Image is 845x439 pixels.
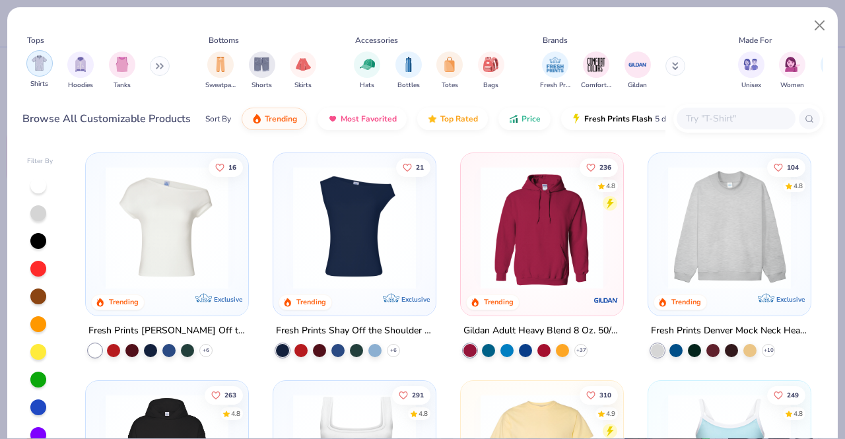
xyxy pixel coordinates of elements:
[427,114,438,124] img: TopRated.gif
[807,13,832,38] button: Close
[360,81,374,90] span: Hats
[442,81,458,90] span: Totes
[401,57,416,72] img: Bottles Image
[436,51,463,90] button: filter button
[776,295,804,304] span: Exclusive
[73,57,88,72] img: Hoodies Image
[229,164,237,170] span: 16
[203,347,209,355] span: + 6
[794,181,803,191] div: 4.8
[580,386,618,404] button: Like
[318,108,407,130] button: Most Favorited
[440,114,478,124] span: Top Rated
[290,51,316,90] div: filter for Skirts
[327,114,338,124] img: most_fav.gif
[354,51,380,90] button: filter button
[741,81,761,90] span: Unisex
[209,158,244,176] button: Like
[68,81,93,90] span: Hoodies
[576,347,586,355] span: + 37
[478,51,504,90] button: filter button
[397,81,420,90] span: Bottles
[483,81,498,90] span: Bags
[294,81,312,90] span: Skirts
[395,51,422,90] div: filter for Bottles
[290,51,316,90] button: filter button
[26,50,53,89] div: filter for Shirts
[401,295,430,304] span: Exclusive
[540,81,570,90] span: Fresh Prints
[115,57,129,72] img: Tanks Image
[743,57,759,72] img: Unisex Image
[581,51,611,90] button: filter button
[787,164,799,170] span: 104
[417,108,488,130] button: Top Rated
[738,51,764,90] button: filter button
[395,51,422,90] button: filter button
[416,164,424,170] span: 21
[412,391,424,398] span: 291
[360,57,375,72] img: Hats Image
[606,181,615,191] div: 4.8
[242,108,307,130] button: Trending
[628,55,648,75] img: Gildan Image
[655,112,704,127] span: 5 day delivery
[252,81,272,90] span: Shorts
[225,391,237,398] span: 263
[436,51,463,90] div: filter for Totes
[474,166,610,289] img: 01756b78-01f6-4cc6-8d8a-3c30c1a0c8ac
[354,51,380,90] div: filter for Hats
[651,323,808,339] div: Fresh Prints Denver Mock Neck Heavyweight Sweatshirt
[625,51,651,90] button: filter button
[99,166,235,289] img: a1c94bf0-cbc2-4c5c-96ec-cab3b8502a7f
[785,57,800,72] img: Women Image
[593,287,619,314] img: Gildan logo
[249,51,275,90] button: filter button
[522,114,541,124] span: Price
[265,114,297,124] span: Trending
[498,108,551,130] button: Price
[580,158,618,176] button: Like
[628,81,647,90] span: Gildan
[67,51,94,90] button: filter button
[419,409,428,419] div: 4.8
[27,156,53,166] div: Filter By
[571,114,582,124] img: flash.gif
[392,386,430,404] button: Like
[254,57,269,72] img: Shorts Image
[625,51,651,90] div: filter for Gildan
[606,409,615,419] div: 4.9
[767,386,805,404] button: Like
[205,113,231,125] div: Sort By
[661,166,797,289] img: f5d85501-0dbb-4ee4-b115-c08fa3845d83
[767,158,805,176] button: Like
[214,295,242,304] span: Exclusive
[205,51,236,90] button: filter button
[540,51,570,90] button: filter button
[780,81,804,90] span: Women
[543,34,568,46] div: Brands
[209,34,239,46] div: Bottoms
[478,51,504,90] div: filter for Bags
[26,51,53,90] button: filter button
[213,57,228,72] img: Sweatpants Image
[276,323,433,339] div: Fresh Prints Shay Off the Shoulder Tank
[581,51,611,90] div: filter for Comfort Colors
[581,81,611,90] span: Comfort Colors
[205,386,244,404] button: Like
[341,114,397,124] span: Most Favorited
[763,347,773,355] span: + 10
[396,158,430,176] button: Like
[205,51,236,90] div: filter for Sweatpants
[88,323,246,339] div: Fresh Prints [PERSON_NAME] Off the Shoulder Top
[738,51,764,90] div: filter for Unisex
[422,166,558,289] img: af1e0f41-62ea-4e8f-9b2b-c8bb59fc549d
[685,111,786,126] input: Try "T-Shirt"
[483,57,498,72] img: Bags Image
[779,51,805,90] div: filter for Women
[442,57,457,72] img: Totes Image
[67,51,94,90] div: filter for Hoodies
[114,81,131,90] span: Tanks
[540,51,570,90] div: filter for Fresh Prints
[779,51,805,90] button: filter button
